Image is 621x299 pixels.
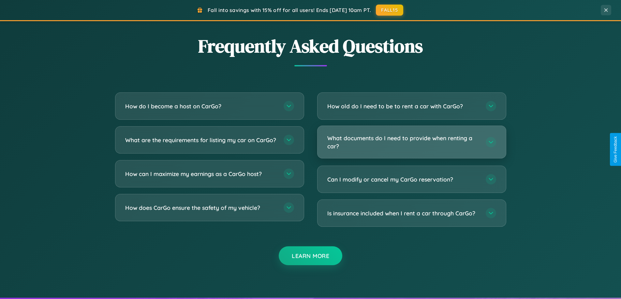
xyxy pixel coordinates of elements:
button: FALL15 [376,5,403,16]
h3: How old do I need to be to rent a car with CarGo? [327,102,479,110]
h3: What documents do I need to provide when renting a car? [327,134,479,150]
h3: How can I maximize my earnings as a CarGo host? [125,170,277,178]
h3: How do I become a host on CarGo? [125,102,277,110]
h3: Is insurance included when I rent a car through CarGo? [327,209,479,217]
div: Give Feedback [613,136,618,163]
h3: What are the requirements for listing my car on CarGo? [125,136,277,144]
span: Fall into savings with 15% off for all users! Ends [DATE] 10am PT. [208,7,371,13]
h3: How does CarGo ensure the safety of my vehicle? [125,204,277,212]
button: Learn More [279,246,342,265]
h2: Frequently Asked Questions [115,34,506,59]
h3: Can I modify or cancel my CarGo reservation? [327,175,479,183]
